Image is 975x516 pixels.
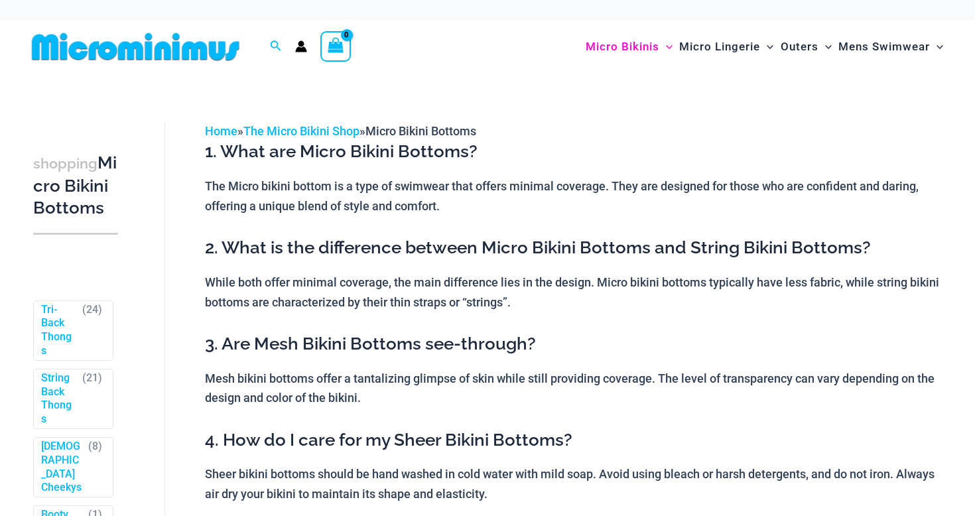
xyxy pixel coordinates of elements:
[243,124,359,138] a: The Micro Bikini Shop
[760,30,773,64] span: Menu Toggle
[295,40,307,52] a: Account icon link
[838,30,930,64] span: Mens Swimwear
[27,32,245,62] img: MM SHOP LOGO FLAT
[580,25,948,69] nav: Site Navigation
[676,27,777,67] a: Micro LingerieMenu ToggleMenu Toggle
[270,38,282,55] a: Search icon link
[679,30,760,64] span: Micro Lingerie
[835,27,946,67] a: Mens SwimwearMenu ToggleMenu Toggle
[86,371,98,384] span: 21
[82,303,102,358] span: ( )
[320,31,351,62] a: View Shopping Cart, empty
[41,303,76,358] a: Tri-Back Thongs
[205,369,948,408] p: Mesh bikini bottoms offer a tantalizing glimpse of skin while still providing coverage. The level...
[86,303,98,316] span: 24
[818,30,832,64] span: Menu Toggle
[659,30,673,64] span: Menu Toggle
[205,273,948,312] p: While both offer minimal coverage, the main difference lies in the design. Micro bikini bottoms t...
[205,141,948,163] h3: 1. What are Micro Bikini Bottoms?
[205,124,237,138] a: Home
[930,30,943,64] span: Menu Toggle
[777,27,835,67] a: OutersMenu ToggleMenu Toggle
[781,30,818,64] span: Outers
[33,155,97,172] span: shopping
[41,371,76,426] a: String Back Thongs
[33,152,118,220] h3: Micro Bikini Bottoms
[205,176,948,216] p: The Micro bikini bottom is a type of swimwear that offers minimal coverage. They are designed for...
[92,440,98,452] span: 8
[365,124,476,138] span: Micro Bikini Bottoms
[205,124,476,138] span: » »
[582,27,676,67] a: Micro BikinisMenu ToggleMenu Toggle
[586,30,659,64] span: Micro Bikinis
[41,440,82,495] a: [DEMOGRAPHIC_DATA] Cheekys
[88,440,102,495] span: ( )
[82,371,102,426] span: ( )
[205,429,948,452] h3: 4. How do I care for my Sheer Bikini Bottoms?
[205,237,948,259] h3: 2. What is the difference between Micro Bikini Bottoms and String Bikini Bottoms?
[205,333,948,355] h3: 3. Are Mesh Bikini Bottoms see-through?
[205,464,948,503] p: Sheer bikini bottoms should be hand washed in cold water with mild soap. Avoid using bleach or ha...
